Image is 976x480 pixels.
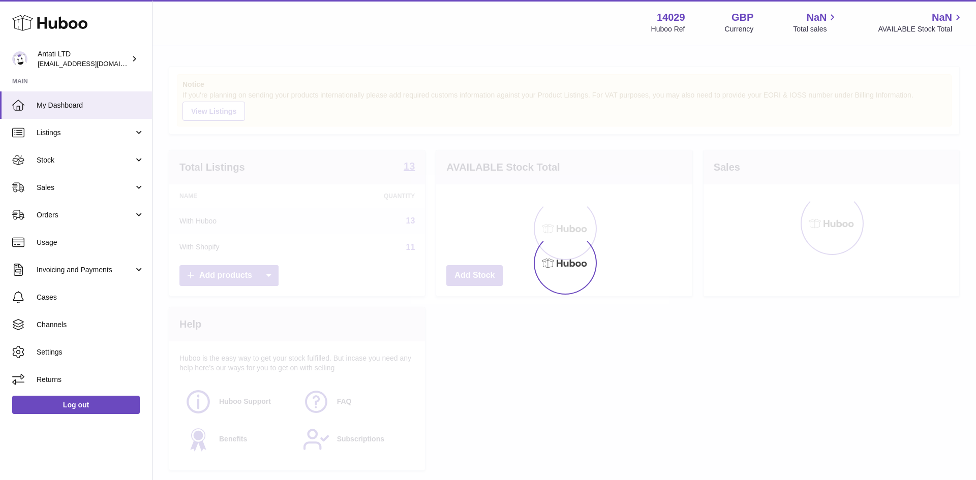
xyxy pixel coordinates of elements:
span: Settings [37,347,144,357]
span: Total sales [793,24,838,34]
span: Returns [37,375,144,385]
div: Huboo Ref [651,24,685,34]
span: NaN [932,11,952,24]
span: My Dashboard [37,101,144,110]
a: Log out [12,396,140,414]
span: Invoicing and Payments [37,265,134,275]
div: Currency [725,24,754,34]
strong: GBP [731,11,753,24]
div: Antati LTD [38,49,129,69]
img: internalAdmin-14029@internal.huboo.com [12,51,27,67]
span: Usage [37,238,144,247]
span: Channels [37,320,144,330]
span: Listings [37,128,134,138]
span: Orders [37,210,134,220]
span: [EMAIL_ADDRESS][DOMAIN_NAME] [38,59,149,68]
span: Sales [37,183,134,193]
span: NaN [806,11,827,24]
strong: 14029 [657,11,685,24]
a: NaN AVAILABLE Stock Total [878,11,964,34]
span: Cases [37,293,144,302]
span: Stock [37,155,134,165]
a: NaN Total sales [793,11,838,34]
span: AVAILABLE Stock Total [878,24,964,34]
